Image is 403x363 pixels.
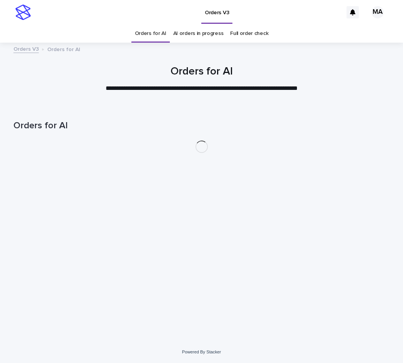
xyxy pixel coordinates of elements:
[15,5,31,20] img: stacker-logo-s-only.png
[13,44,39,53] a: Orders V3
[13,65,390,78] h1: Orders for AI
[47,45,80,53] p: Orders for AI
[230,25,268,43] a: Full order check
[173,25,224,43] a: AI orders in progress
[182,350,221,354] a: Powered By Stacker
[371,6,384,18] div: MA
[13,120,390,131] h1: Orders for AI
[135,25,166,43] a: Orders for AI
